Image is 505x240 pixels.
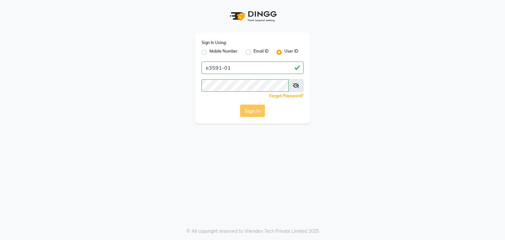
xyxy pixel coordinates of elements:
[253,48,269,56] label: Email ID
[202,61,303,74] input: Username
[209,48,238,56] label: Mobile Number
[202,40,227,46] label: Sign In Using:
[284,48,298,56] label: User ID
[226,7,279,26] img: logo1.svg
[269,93,303,98] a: Forgot Password?
[202,79,289,92] input: Username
